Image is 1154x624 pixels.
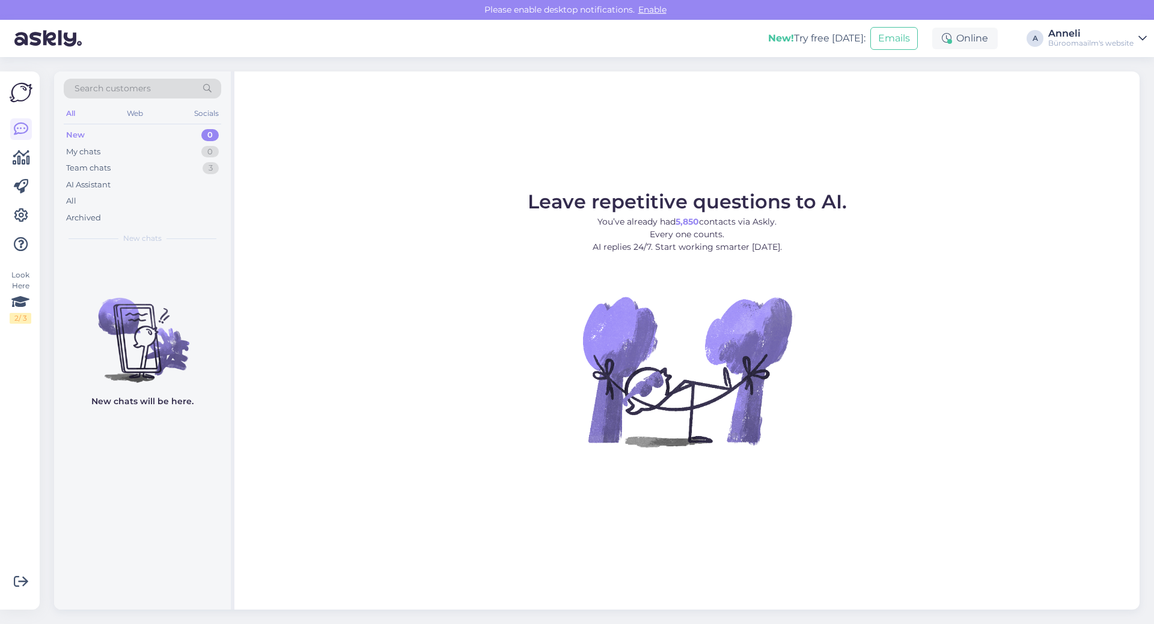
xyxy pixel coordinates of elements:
span: Search customers [75,82,151,95]
div: 0 [201,129,219,141]
a: AnneliBüroomaailm's website [1048,29,1147,48]
img: No chats [54,276,231,384]
img: Askly Logo [10,81,32,104]
div: My chats [66,146,100,158]
b: 5,850 [676,216,699,227]
div: Socials [192,106,221,121]
div: Archived [66,212,101,224]
div: All [66,195,76,207]
span: Enable [635,4,670,15]
div: Web [124,106,145,121]
div: 3 [203,162,219,174]
div: Team chats [66,162,111,174]
div: All [64,106,78,121]
b: New! [768,32,794,44]
p: New chats will be here. [91,395,194,408]
div: Büroomaailm's website [1048,38,1134,48]
div: 2 / 3 [10,313,31,324]
div: New [66,129,85,141]
div: AI Assistant [66,179,111,191]
div: Anneli [1048,29,1134,38]
span: Leave repetitive questions to AI. [528,190,847,213]
div: A [1027,30,1043,47]
img: No Chat active [579,263,795,479]
p: You’ve already had contacts via Askly. Every one counts. AI replies 24/7. Start working smarter [... [528,216,847,253]
div: Try free [DATE]: [768,31,865,46]
button: Emails [870,27,918,50]
div: Online [932,28,998,49]
div: 0 [201,146,219,158]
div: Look Here [10,270,31,324]
span: New chats [123,233,162,244]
